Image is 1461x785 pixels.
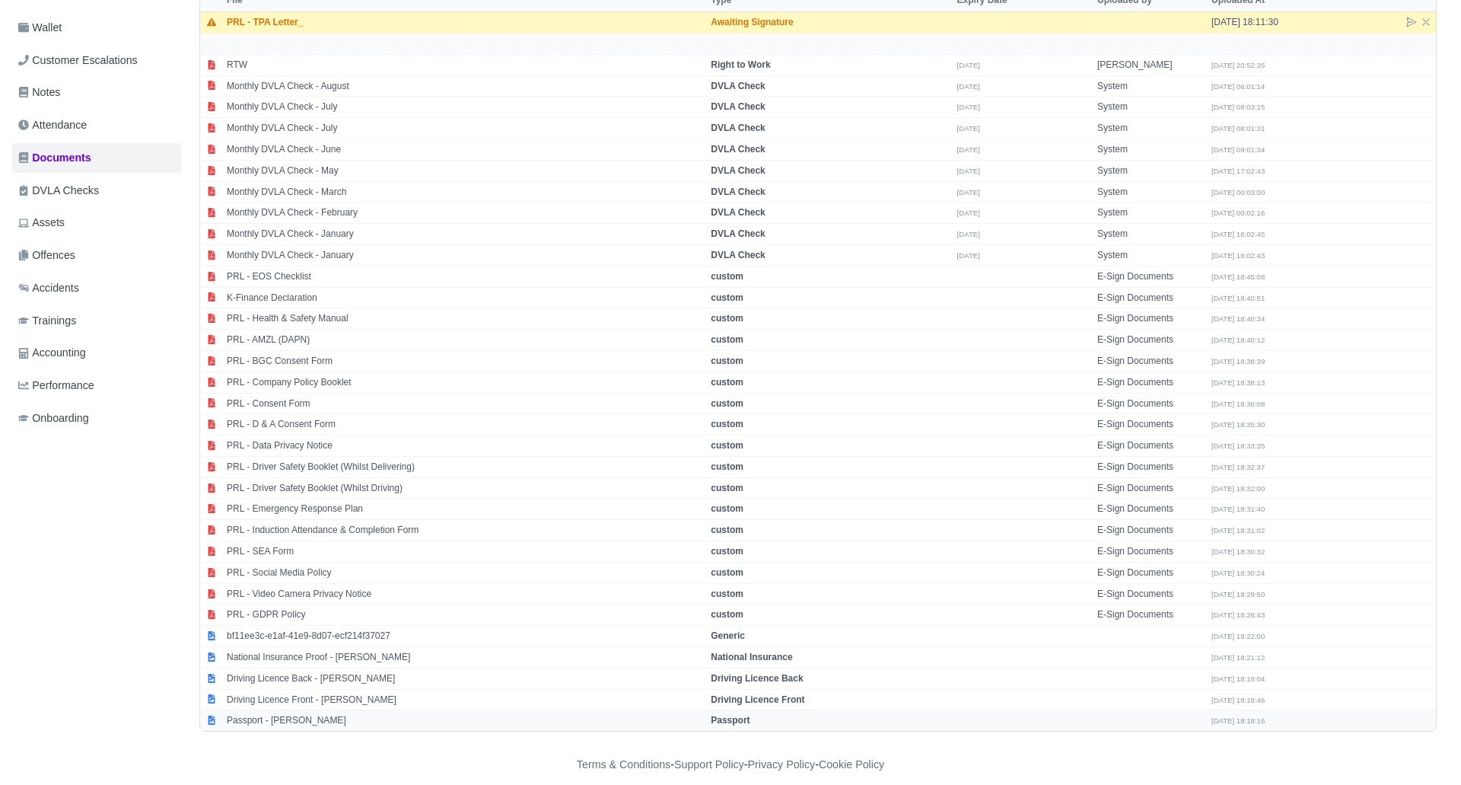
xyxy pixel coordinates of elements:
td: E-Sign Documents [1093,330,1208,351]
strong: DVLA Check [711,228,766,239]
span: Performance [18,377,94,394]
strong: custom [711,567,743,578]
small: [DATE] 18:26:43 [1211,611,1265,619]
iframe: Chat Widget [1385,712,1461,785]
strong: DVLA Check [711,123,766,133]
strong: custom [711,589,743,599]
td: PRL - Driver Safety Booklet (Whilst Delivering) [223,456,707,477]
td: K-Finance Declaration [223,287,707,308]
small: [DATE] [957,167,980,175]
td: E-Sign Documents [1093,605,1208,626]
a: Trainings [12,306,181,336]
td: E-Sign Documents [1093,436,1208,457]
td: System [1093,224,1208,245]
small: [DATE] 18:38:39 [1211,357,1265,365]
small: [DATE] 18:35:30 [1211,420,1265,429]
strong: custom [711,419,743,429]
td: PRL - Company Policy Booklet [223,372,707,393]
div: - - - [297,756,1164,774]
strong: DVLA Check [711,165,766,176]
small: [DATE] [957,103,980,111]
strong: custom [711,525,743,535]
td: Monthly DVLA Check - January [223,244,707,266]
td: System [1093,118,1208,139]
td: [PERSON_NAME] [1093,54,1208,75]
td: Monthly DVLA Check - July [223,118,707,139]
span: Offences [18,247,75,264]
td: E-Sign Documents [1093,350,1208,372]
a: Notes [12,78,181,107]
strong: custom [711,334,743,345]
a: Cookie Policy [819,758,884,771]
small: [DATE] 17:02:43 [1211,167,1265,175]
small: [DATE] [957,145,980,154]
small: [DATE] 18:29:50 [1211,590,1265,598]
small: [DATE] 18:38:13 [1211,378,1265,387]
td: E-Sign Documents [1093,456,1208,477]
td: PRL - EOS Checklist [223,266,707,287]
strong: DVLA Check [711,144,766,155]
td: System [1093,75,1208,97]
small: [DATE] 18:18:16 [1211,716,1265,725]
small: [DATE] 06:01:14 [1211,82,1265,91]
td: bf11ee3c-e1af-41e9-8d07-ecf214f37027 [223,626,707,647]
strong: custom [711,377,743,388]
strong: DVLA Check [711,250,766,260]
small: [DATE] [957,230,980,238]
td: E-Sign Documents [1093,308,1208,330]
small: [DATE] [957,124,980,132]
strong: custom [711,292,743,303]
td: PRL - Emergency Response Plan [223,499,707,520]
strong: DVLA Check [711,187,766,197]
strong: custom [711,398,743,409]
small: [DATE] 09:01:34 [1211,145,1265,154]
small: [DATE] 18:40:34 [1211,314,1265,323]
td: PRL - SEA Form [223,541,707,563]
strong: DVLA Check [711,101,766,112]
strong: custom [711,609,743,620]
td: System [1093,139,1208,160]
span: Documents [18,149,91,167]
td: System [1093,160,1208,181]
td: Monthly DVLA Check - June [223,139,707,160]
span: Trainings [18,312,76,330]
small: [DATE] 00:03:00 [1211,188,1265,196]
small: [DATE] 18:32:37 [1211,463,1265,471]
strong: custom [711,356,743,366]
small: [DATE] 08:01:31 [1211,124,1265,132]
a: Performance [12,371,181,400]
small: [DATE] [957,82,980,91]
small: [DATE] [957,251,980,260]
td: Monthly DVLA Check - January [223,224,707,245]
small: [DATE] 18:18:46 [1211,696,1265,704]
strong: Passport [711,715,750,726]
strong: custom [711,271,743,282]
small: [DATE] 08:03:15 [1211,103,1265,111]
a: Accounting [12,338,181,368]
td: Passport - [PERSON_NAME] [223,710,707,731]
small: [DATE] 18:19:04 [1211,675,1265,683]
a: Accidents [12,273,181,303]
td: E-Sign Documents [1093,499,1208,520]
td: E-Sign Documents [1093,477,1208,499]
a: Attendance [12,110,181,140]
strong: Right to Work [711,59,770,70]
td: E-Sign Documents [1093,372,1208,393]
strong: custom [711,313,743,324]
small: [DATE] 18:33:35 [1211,442,1265,450]
small: [DATE] 18:21:12 [1211,653,1265,662]
span: Notes [18,84,60,101]
td: E-Sign Documents [1093,541,1208,563]
small: [DATE] 18:31:40 [1211,505,1265,513]
td: System [1093,244,1208,266]
td: Monthly DVLA Check - August [223,75,707,97]
td: PRL - TPA Letter_ [223,12,707,34]
small: [DATE] 18:22:00 [1211,632,1265,640]
small: [DATE] 18:32:00 [1211,484,1265,493]
td: System [1093,97,1208,118]
a: DVLA Checks [12,176,181,206]
td: Monthly DVLA Check - July [223,97,707,118]
td: System [1093,203,1208,224]
span: Wallet [18,19,62,37]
